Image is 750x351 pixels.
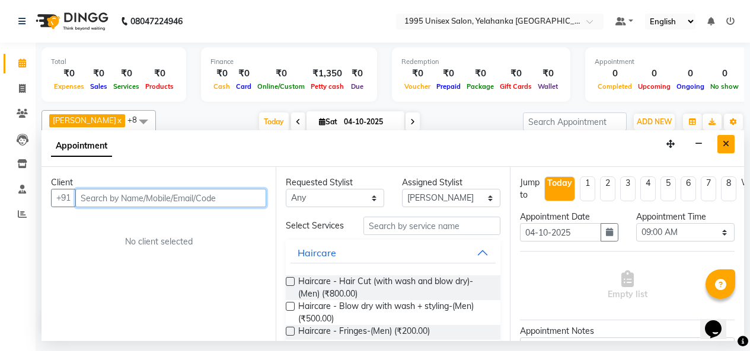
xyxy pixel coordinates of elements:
span: [PERSON_NAME] [53,115,116,125]
input: yyyy-mm-dd [520,223,601,241]
span: Sales [87,82,110,91]
div: 0 [635,67,674,80]
span: Haircare - Blow dry with wash + styling-(Men) (₹500.00) [298,300,491,325]
div: Finance [210,57,368,67]
div: Appointment [595,57,742,67]
li: 3 [620,176,636,201]
button: ADD NEW [634,114,675,130]
span: Prepaid [433,82,464,91]
div: Haircare [298,246,336,260]
li: 7 [701,176,716,201]
div: ₹0 [233,67,254,80]
span: Haircare - Hair Cut (with wash and blow dry)-(Men) (₹800.00) [298,275,491,300]
input: Search Appointment [523,112,627,131]
div: ₹0 [87,67,110,80]
span: Appointment [51,136,112,157]
div: 0 [674,67,707,80]
span: Petty cash [308,82,347,91]
div: 0 [595,67,635,80]
div: ₹1,350 [308,67,347,80]
div: Total [51,57,177,67]
div: ₹0 [142,67,177,80]
span: Expenses [51,82,87,91]
span: Online/Custom [254,82,308,91]
img: logo [30,5,111,38]
span: Ongoing [674,82,707,91]
input: 2025-10-04 [340,113,400,131]
div: Today [547,177,572,189]
div: Assigned Stylist [402,176,500,189]
iframe: chat widget [700,304,738,339]
input: Search by Name/Mobile/Email/Code [75,189,266,207]
div: ₹0 [254,67,308,80]
button: +91 [51,189,76,207]
div: ₹0 [535,67,561,80]
span: Today [259,112,289,131]
div: Jump to [520,176,540,201]
li: 4 [640,176,656,201]
div: Appointment Date [520,211,618,223]
div: ₹0 [210,67,233,80]
li: 5 [660,176,676,201]
span: Empty list [608,271,647,301]
div: Select Services [277,220,355,232]
div: ₹0 [110,67,142,80]
a: x [116,115,122,125]
li: 8 [721,176,736,201]
span: Package [464,82,497,91]
li: 1 [580,176,595,201]
div: ₹0 [464,67,497,80]
div: Redemption [401,57,561,67]
span: Services [110,82,142,91]
div: Requested Stylist [286,176,384,189]
div: Appointment Notes [520,325,735,337]
span: Haircare - Fringes-(Men) (₹200.00) [298,325,430,340]
span: Due [348,82,366,91]
li: 2 [600,176,615,201]
div: ₹0 [401,67,433,80]
span: Gift Cards [497,82,535,91]
button: Close [717,135,735,153]
div: No client selected [79,236,238,248]
div: 0 [707,67,742,80]
span: +8 [127,115,146,124]
span: Cash [210,82,233,91]
span: Card [233,82,254,91]
div: ₹0 [497,67,535,80]
span: Products [142,82,177,91]
div: Appointment Time [636,211,735,223]
div: ₹0 [433,67,464,80]
span: Wallet [535,82,561,91]
div: Client [51,176,266,189]
span: Voucher [401,82,433,91]
li: 6 [681,176,696,201]
span: Sat [316,117,340,126]
button: Haircare [291,242,496,263]
div: ₹0 [51,67,87,80]
span: ADD NEW [637,117,672,126]
input: Search by service name [363,217,500,235]
span: No show [707,82,742,91]
span: Upcoming [635,82,674,91]
span: Completed [595,82,635,91]
b: 08047224946 [130,5,183,38]
div: ₹0 [347,67,368,80]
